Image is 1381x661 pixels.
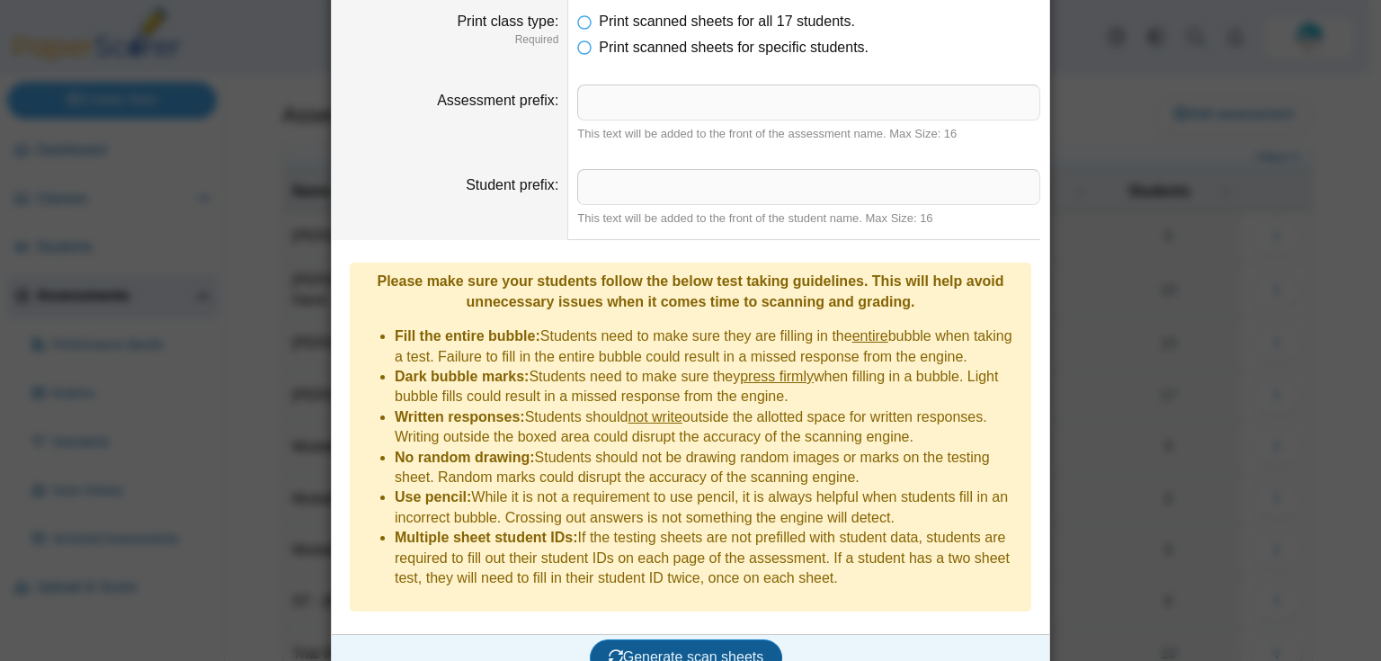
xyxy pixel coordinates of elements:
span: Print scanned sheets for all 17 students. [599,13,855,29]
u: not write [628,409,682,424]
li: Students should not be drawing random images or marks on the testing sheet. Random marks could di... [395,448,1022,488]
b: Dark bubble marks: [395,369,529,384]
label: Student prefix [466,177,558,192]
li: While it is not a requirement to use pencil, it is always helpful when students fill in an incorr... [395,487,1022,528]
u: entire [852,328,888,344]
b: Use pencil: [395,489,471,505]
b: Please make sure your students follow the below test taking guidelines. This will help avoid unne... [377,273,1003,308]
div: This text will be added to the front of the assessment name. Max Size: 16 [577,126,1040,142]
b: Multiple sheet student IDs: [395,530,578,545]
b: Fill the entire bubble: [395,328,540,344]
dfn: Required [341,32,558,48]
b: Written responses: [395,409,525,424]
label: Print class type [457,13,558,29]
u: press firmly [740,369,814,384]
li: If the testing sheets are not prefilled with student data, students are required to fill out thei... [395,528,1022,588]
li: Students should outside the allotted space for written responses. Writing outside the boxed area ... [395,407,1022,448]
span: Print scanned sheets for specific students. [599,40,869,55]
label: Assessment prefix [437,93,558,108]
b: No random drawing: [395,450,535,465]
div: This text will be added to the front of the student name. Max Size: 16 [577,210,1040,227]
li: Students need to make sure they are filling in the bubble when taking a test. Failure to fill in ... [395,326,1022,367]
li: Students need to make sure they when filling in a bubble. Light bubble fills could result in a mi... [395,367,1022,407]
